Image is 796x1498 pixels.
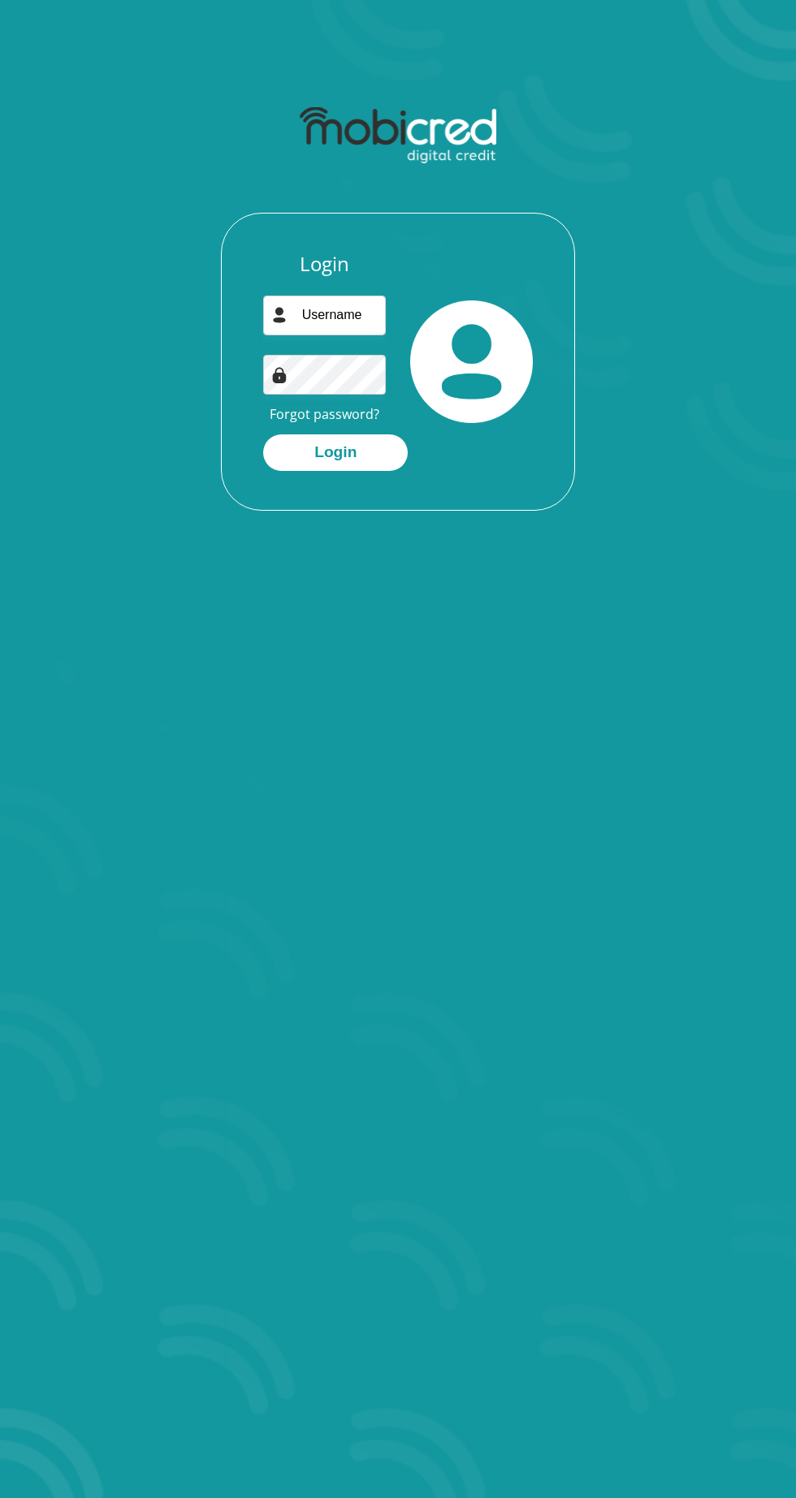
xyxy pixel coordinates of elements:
[270,405,379,423] a: Forgot password?
[263,434,408,471] button: Login
[263,253,386,276] h3: Login
[271,307,288,323] img: user-icon image
[263,296,386,335] input: Username
[300,107,495,164] img: mobicred logo
[271,367,288,383] img: Image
